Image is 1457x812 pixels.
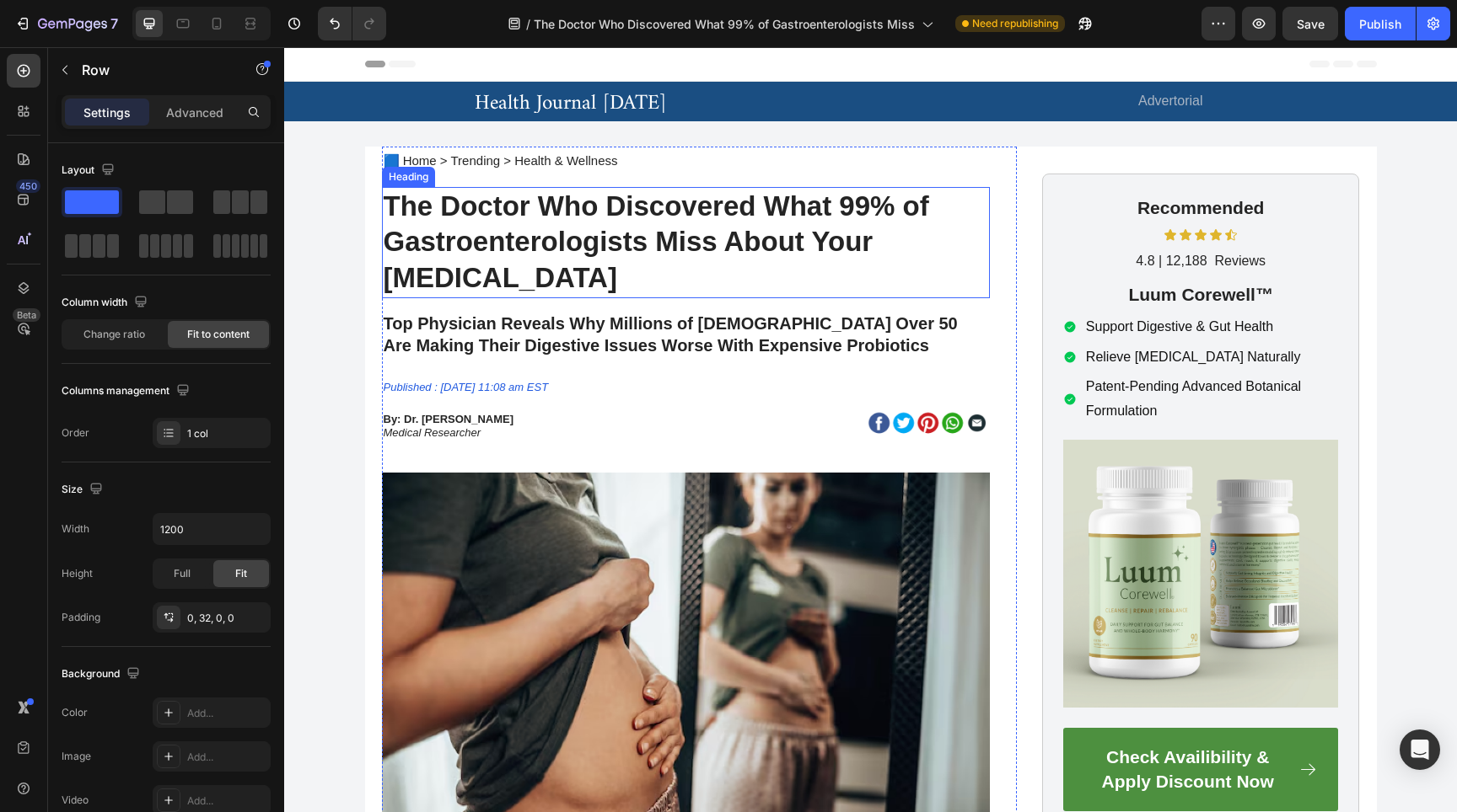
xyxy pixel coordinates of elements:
[187,706,266,721] div: Add...
[235,566,247,581] span: Fit
[534,15,915,33] span: The Doctor Who Discovered What 99% of Gastroenterologists Miss
[16,179,40,193] div: 450
[83,327,145,342] span: Change ratio
[844,238,989,257] strong: Luum Corewell™
[62,425,89,441] div: Order
[62,705,88,720] div: Color
[802,268,1052,292] p: Support Digestive & Gut Health
[187,750,266,765] div: Add...
[1345,7,1416,40] button: Publish
[62,749,91,764] div: Image
[579,363,706,389] img: gempages_569004843075634197-2eb51376-6d4b-4155-8adc-2d6be1c4ad54.png
[853,151,981,170] strong: Recommended
[62,793,89,808] div: Video
[1282,7,1338,40] button: Save
[166,104,223,121] p: Advanced
[187,611,266,626] div: 0, 32, 0, 0
[174,566,191,581] span: Full
[187,793,266,809] div: Add...
[779,393,1055,660] img: gempages_569004843075634197-692db65a-9c3b-4408-8605-0e75d58993bd.png
[82,60,225,80] p: Row
[284,47,1457,812] iframe: Design area
[62,291,151,314] div: Column width
[1297,17,1325,31] span: Save
[110,13,118,34] p: 7
[62,663,143,686] div: Background
[187,327,250,342] span: Fit to content
[526,15,530,33] span: /
[83,104,131,121] p: Settings
[62,521,89,537] div: Width
[318,7,386,40] div: Undo/Redo
[62,159,118,182] div: Layout
[802,328,1052,377] p: Patent-Pending Advanced Botanical Formulation
[153,514,270,544] input: Auto
[7,7,126,40] button: 7
[852,206,981,221] span: 4.8 | 12,188 Reviews
[818,700,990,745] strong: Check Availibility & Apply Discount Now
[972,16,1058,31] span: Need republishing
[187,426,266,441] div: 1 col
[62,478,106,501] div: Size
[779,681,1055,765] a: Check Availibility & Apply Discount Now
[13,308,40,322] div: Beta
[62,380,193,403] div: Columns management
[62,610,100,625] div: Padding
[62,566,93,581] div: Height
[802,298,1052,323] p: Relieve [MEDICAL_DATA] Naturally
[1400,729,1440,770] div: Open Intercom Messenger
[1359,15,1401,33] div: Publish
